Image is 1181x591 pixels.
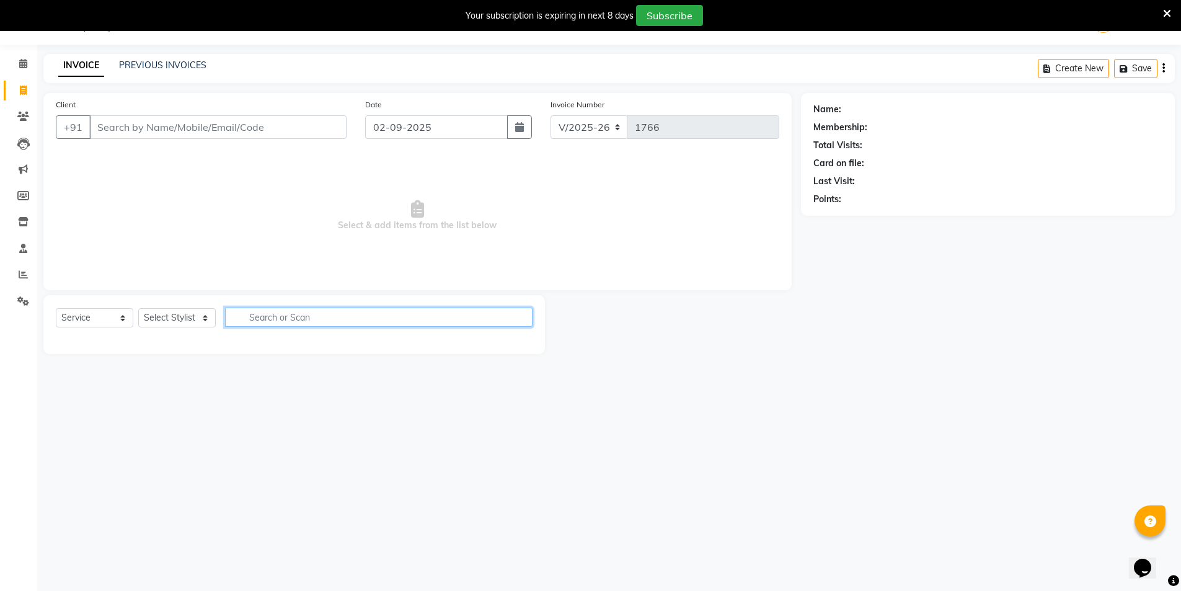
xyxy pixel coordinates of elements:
[466,9,634,22] div: Your subscription is expiring in next 8 days
[89,115,347,139] input: Search by Name/Mobile/Email/Code
[813,121,867,134] div: Membership:
[813,175,855,188] div: Last Visit:
[58,55,104,77] a: INVOICE
[56,99,76,110] label: Client
[813,157,864,170] div: Card on file:
[813,193,841,206] div: Points:
[119,60,206,71] a: PREVIOUS INVOICES
[636,5,703,26] button: Subscribe
[225,308,533,327] input: Search or Scan
[1114,59,1157,78] button: Save
[1038,59,1109,78] button: Create New
[1129,541,1169,579] iframe: chat widget
[551,99,604,110] label: Invoice Number
[56,154,779,278] span: Select & add items from the list below
[365,99,382,110] label: Date
[56,115,91,139] button: +91
[813,139,862,152] div: Total Visits:
[813,103,841,116] div: Name:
